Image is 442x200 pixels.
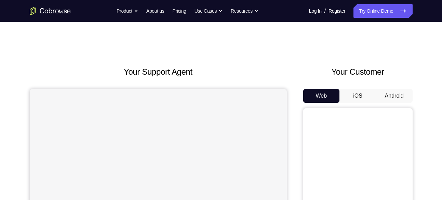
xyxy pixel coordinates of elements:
[339,89,376,103] button: iOS
[195,4,223,18] button: Use Cases
[30,66,287,78] h2: Your Support Agent
[30,7,71,15] a: Go to the home page
[172,4,186,18] a: Pricing
[353,4,412,18] a: Try Online Demo
[231,4,258,18] button: Resources
[117,4,138,18] button: Product
[303,89,340,103] button: Web
[303,66,413,78] h2: Your Customer
[329,4,345,18] a: Register
[146,4,164,18] a: About us
[376,89,413,103] button: Android
[309,4,322,18] a: Log In
[324,7,326,15] span: /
